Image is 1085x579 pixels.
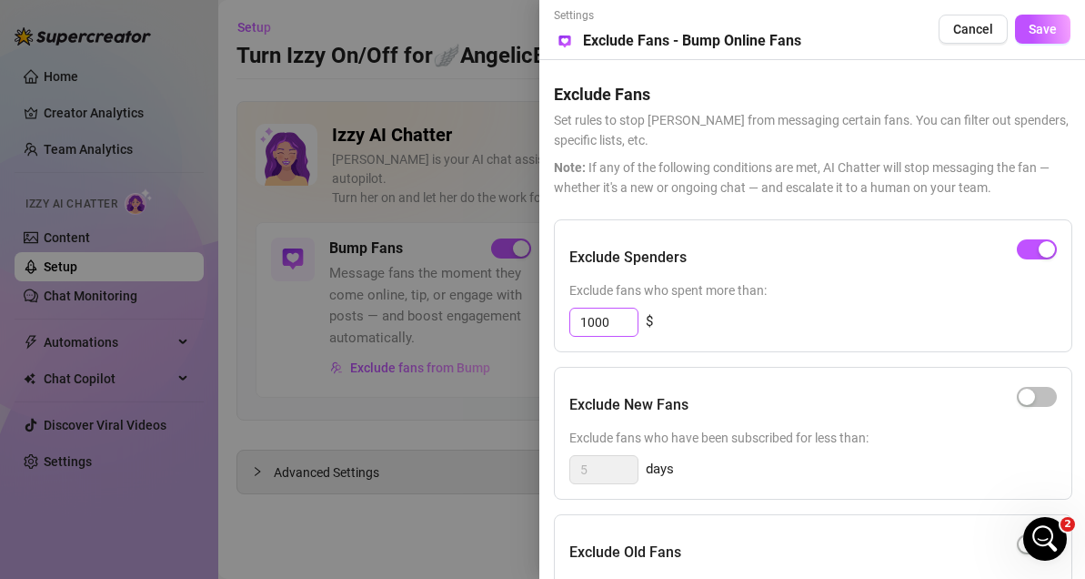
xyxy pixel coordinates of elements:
[953,22,993,36] span: Cancel
[554,82,1070,107] h5: Exclude Fans
[646,311,653,333] span: $
[554,160,586,175] span: Note:
[569,394,688,416] h5: Exclude New Fans
[554,110,1070,150] span: Set rules to stop [PERSON_NAME] from messaging certain fans. You can filter out spenders, specifi...
[554,157,1070,198] span: If any of the following conditions are met, AI Chatter will stop messaging the fan — whether it's...
[939,15,1008,44] button: Cancel
[1015,15,1070,44] button: Save
[569,428,1057,448] span: Exclude fans who have been subscribed for less than:
[1023,517,1067,561] iframe: Intercom live chat
[1060,517,1075,532] span: 2
[554,7,801,25] span: Settings
[569,280,1057,300] span: Exclude fans who spent more than:
[646,459,674,481] span: days
[569,247,687,269] h5: Exclude Spenders
[569,542,681,564] h5: Exclude Old Fans
[583,30,801,52] h5: Exclude Fans - Bump Online Fans
[1029,22,1057,36] span: Save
